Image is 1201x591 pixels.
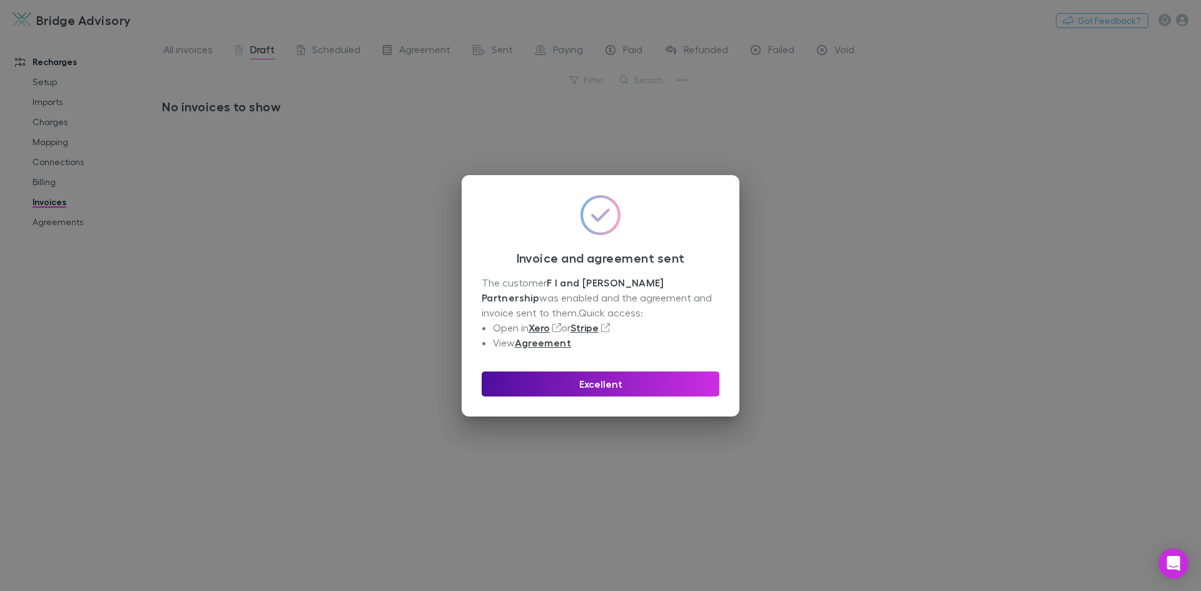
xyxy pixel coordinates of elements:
[529,321,550,334] a: Xero
[482,275,719,350] div: The customer was enabled and the agreement and invoice sent to them. Quick access:
[482,276,667,304] strong: F I and [PERSON_NAME] Partnership
[482,250,719,265] h3: Invoice and agreement sent
[570,321,599,334] a: Stripe
[1158,548,1188,578] div: Open Intercom Messenger
[515,336,571,349] a: Agreement
[580,195,621,235] img: GradientCheckmarkIcon.svg
[482,371,719,397] button: Excellent
[493,320,719,335] li: Open in or
[493,335,719,350] li: View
